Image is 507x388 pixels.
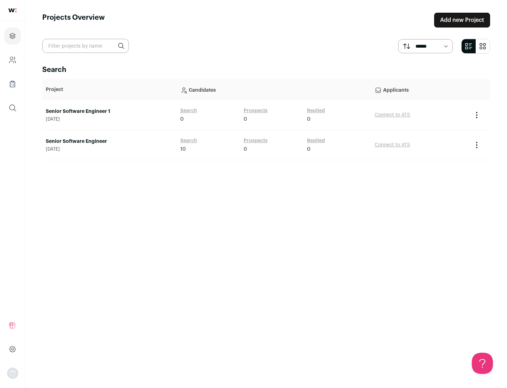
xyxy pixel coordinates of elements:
a: Search [180,107,197,114]
img: wellfound-shorthand-0d5821cbd27db2630d0214b213865d53afaa358527fdda9d0ea32b1df1b89c2c.svg [8,8,17,12]
button: Open dropdown [7,368,18,379]
span: 0 [244,116,247,123]
a: Replied [307,107,325,114]
input: Filter projects by name [42,39,129,53]
a: Replied [307,137,325,144]
button: Project Actions [472,111,481,119]
span: 10 [180,146,186,153]
img: nopic.png [7,368,18,379]
a: Company Lists [4,75,21,92]
span: 0 [307,116,311,123]
a: Projects [4,28,21,44]
span: [DATE] [46,116,173,122]
button: Project Actions [472,141,481,149]
a: Senior Software Engineer [46,138,173,145]
a: Company and ATS Settings [4,51,21,68]
p: Candidates [180,83,368,97]
a: Connect to ATS [375,143,410,147]
a: Senior Software Engineer 1 [46,108,173,115]
a: Prospects [244,107,268,114]
h2: Search [42,65,490,75]
span: 0 [244,146,247,153]
span: [DATE] [46,146,173,152]
a: Connect to ATS [375,113,410,117]
span: 0 [180,116,184,123]
h1: Projects Overview [42,13,105,28]
iframe: Help Scout Beacon - Open [472,353,493,374]
span: 0 [307,146,311,153]
p: Project [46,86,173,93]
a: Add new Project [434,13,490,28]
a: Prospects [244,137,268,144]
a: Search [180,137,197,144]
p: Applicants [375,83,465,97]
